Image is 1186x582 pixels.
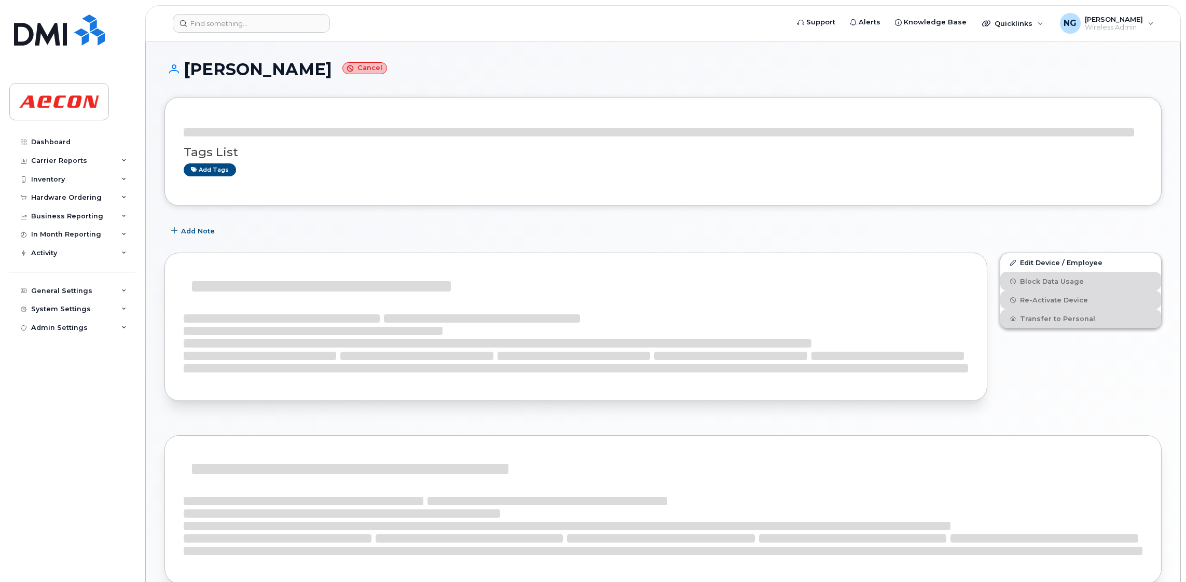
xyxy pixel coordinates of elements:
[184,163,236,176] a: Add tags
[1020,296,1088,304] span: Re-Activate Device
[1000,309,1161,328] button: Transfer to Personal
[164,60,1162,78] h1: [PERSON_NAME]
[184,146,1142,159] h3: Tags List
[1000,253,1161,272] a: Edit Device / Employee
[164,221,224,240] button: Add Note
[1000,272,1161,290] button: Block Data Usage
[1000,290,1161,309] button: Re-Activate Device
[181,226,215,236] span: Add Note
[342,62,387,74] small: Cancel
